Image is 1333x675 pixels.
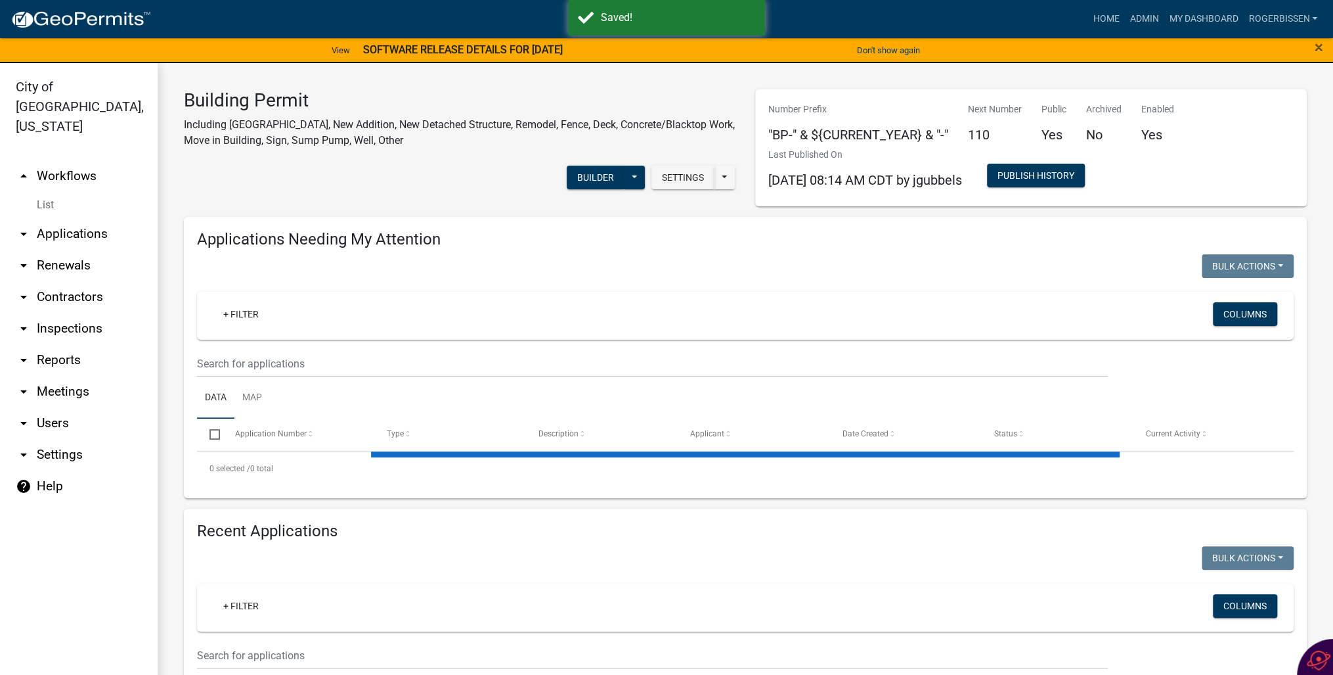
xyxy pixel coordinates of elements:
[197,377,234,419] a: Data
[829,419,981,450] datatable-header-cell: Date Created
[690,429,724,438] span: Applicant
[1124,7,1164,32] a: Admin
[16,447,32,463] i: arrow_drop_down
[363,43,563,56] strong: SOFTWARE RELEASE DETAILS FOR [DATE]
[651,166,714,189] button: Settings
[184,89,735,112] h3: Building Permit
[1141,103,1174,116] p: Enabled
[16,352,32,368] i: arrow_drop_down
[197,230,1294,249] h4: Applications Needing My Attention
[968,103,1022,116] p: Next Number
[968,127,1022,143] h5: 110
[1213,302,1277,326] button: Columns
[1133,419,1285,450] datatable-header-cell: Current Activity
[1086,127,1122,143] h5: No
[197,522,1294,541] h4: Recent Applications
[1086,103,1122,116] p: Archived
[768,148,962,162] p: Last Published On
[1315,39,1323,55] button: Close
[678,419,829,450] datatable-header-cell: Applicant
[184,117,735,149] p: Including [GEOGRAPHIC_DATA], New Addition, New Detached Structure, Remodel, Fence, Deck, Concrete...
[16,226,32,242] i: arrow_drop_down
[994,429,1017,438] span: Status
[326,39,355,61] a: View
[982,419,1133,450] datatable-header-cell: Status
[768,103,948,116] p: Number Prefix
[235,429,307,438] span: Application Number
[1315,38,1323,57] span: ×
[197,642,1108,669] input: Search for applications
[222,419,374,450] datatable-header-cell: Application Number
[387,429,404,438] span: Type
[16,258,32,273] i: arrow_drop_down
[1087,7,1124,32] a: Home
[16,168,32,184] i: arrow_drop_up
[987,164,1085,187] button: Publish History
[209,464,250,473] span: 0 selected /
[567,166,624,189] button: Builder
[842,429,888,438] span: Date Created
[1213,594,1277,618] button: Columns
[1243,7,1322,32] a: RogerBissen
[987,171,1085,181] wm-modal-confirm: Workflow Publish History
[1141,127,1174,143] h5: Yes
[1164,7,1243,32] a: My Dashboard
[768,127,948,143] h5: "BP-" & ${CURRENT_YEAR} & "-"
[1041,127,1066,143] h5: Yes
[601,10,755,26] div: Saved!
[1202,254,1294,278] button: Bulk Actions
[16,384,32,400] i: arrow_drop_down
[374,419,526,450] datatable-header-cell: Type
[16,321,32,337] i: arrow_drop_down
[526,419,678,450] datatable-header-cell: Description
[16,478,32,494] i: help
[213,302,269,326] a: + Filter
[234,377,270,419] a: Map
[16,415,32,431] i: arrow_drop_down
[213,594,269,618] a: + Filter
[538,429,579,438] span: Description
[1202,546,1294,570] button: Bulk Actions
[197,350,1108,377] input: Search for applications
[197,419,222,450] datatable-header-cell: Select
[1146,429,1200,438] span: Current Activity
[768,172,962,188] span: [DATE] 08:14 AM CDT by jgubbels
[16,289,32,305] i: arrow_drop_down
[1041,103,1066,116] p: Public
[852,39,925,61] button: Don't show again
[197,452,1294,485] div: 0 total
